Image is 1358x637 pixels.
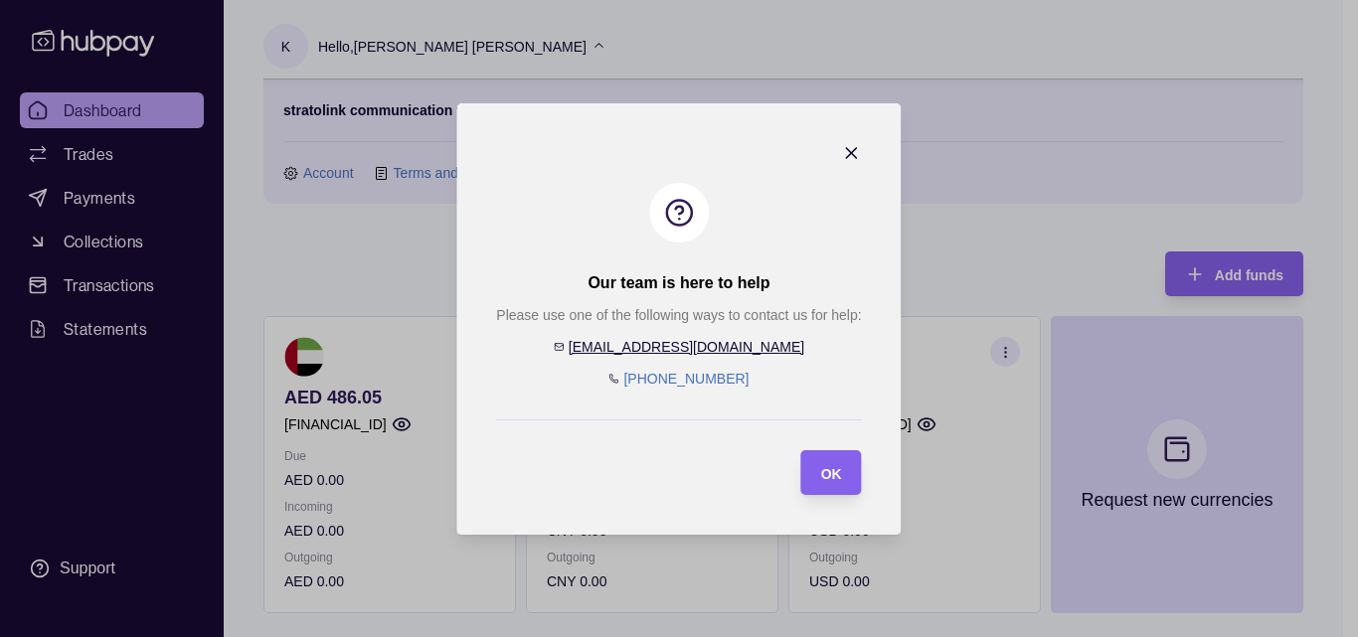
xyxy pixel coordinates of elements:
button: OK [801,450,862,495]
a: [PHONE_NUMBER] [623,371,749,387]
h2: Our team is here to help [588,272,769,294]
span: OK [821,465,842,481]
p: Please use one of the following ways to contact us for help: [496,304,861,326]
a: [EMAIL_ADDRESS][DOMAIN_NAME] [569,339,804,355]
